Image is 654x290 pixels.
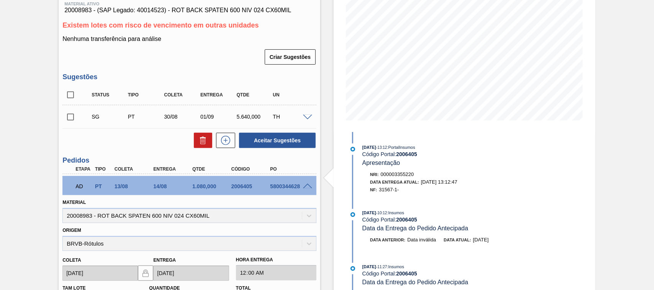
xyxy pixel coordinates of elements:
div: Aguardando Descarga [74,178,93,195]
img: atual [351,266,355,271]
div: 1.080,000 [190,183,234,189]
img: atual [351,147,355,152]
div: Tipo [93,166,113,172]
button: Criar Sugestões [265,49,316,65]
div: Qtde [190,166,234,172]
div: 30/08/2025 [162,114,202,120]
div: Código Portal: [362,151,544,157]
span: : PortalInsumos [387,145,415,150]
div: Criar Sugestões [266,49,316,65]
div: Nova sugestão [212,133,235,148]
span: Data da Entrega do Pedido Antecipada [362,225,469,231]
div: PO [268,166,311,172]
div: Código [229,166,273,172]
span: 20008983 - (SAP Legado: 40014523) - ROT BACK SPATEN 600 NIV 024 CX60MIL [64,7,315,14]
label: Origem [62,228,81,233]
strong: 2006405 [396,270,417,277]
label: Entrega [153,257,176,263]
strong: 2006405 [396,151,417,157]
span: - 13:12 [376,145,387,150]
div: Código Portal: [362,217,544,223]
div: 5.640,000 [235,114,275,120]
span: NF: [370,187,377,192]
strong: 2006405 [396,217,417,223]
div: TH [271,114,311,120]
p: Nenhuma transferência para análise [62,36,316,42]
div: Coleta [162,92,202,98]
div: UN [271,92,311,98]
div: Pedido de Transferência [126,114,166,120]
div: Código Portal: [362,270,544,277]
span: Nri: [370,172,379,177]
span: Data atual: [444,238,471,242]
img: atual [351,212,355,217]
div: Pedido de Transferência [93,183,113,189]
button: locked [138,266,153,281]
div: 01/09/2025 [198,114,238,120]
span: 000003355220 [381,171,414,177]
h3: Pedidos [62,156,316,165]
span: [DATE] 13:12:47 [421,179,457,185]
span: [DATE] [362,264,376,269]
h3: Sugestões [62,73,316,81]
div: Excluir Sugestões [190,133,212,148]
label: Hora Entrega [236,254,316,266]
label: Coleta [62,257,81,263]
span: 31567-1- [379,187,399,192]
div: Sugestão Criada [90,114,129,120]
span: Data da Entrega do Pedido Antecipada [362,279,469,285]
button: Aceitar Sugestões [239,133,316,148]
div: Etapa [74,166,93,172]
span: Data Entrega Atual: [370,180,419,184]
span: [DATE] [362,145,376,150]
div: 5800344628 [268,183,311,189]
input: dd/mm/yyyy [62,266,138,281]
span: : Insumos [387,264,404,269]
div: Tipo [126,92,166,98]
span: Existem lotes com risco de vencimento em outras unidades [62,21,259,29]
div: 14/08/2025 [151,183,195,189]
label: Material [62,200,86,205]
span: Material ativo [64,2,315,6]
div: 2006405 [229,183,273,189]
input: dd/mm/yyyy [153,266,229,281]
div: Aceitar Sugestões [235,132,316,149]
div: Qtde [235,92,275,98]
div: Entrega [198,92,238,98]
span: - 11:27 [376,265,387,269]
p: AD [75,183,92,189]
span: [DATE] [362,210,376,215]
span: [DATE] [473,237,489,243]
span: Data inválida [407,237,436,243]
span: : Insumos [387,210,404,215]
div: Entrega [151,166,195,172]
span: Apresentação [362,160,400,166]
span: Data anterior: [370,238,405,242]
div: 13/08/2025 [113,183,156,189]
div: Status [90,92,129,98]
div: Coleta [113,166,156,172]
img: locked [141,269,150,278]
span: - 10:12 [376,211,387,215]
